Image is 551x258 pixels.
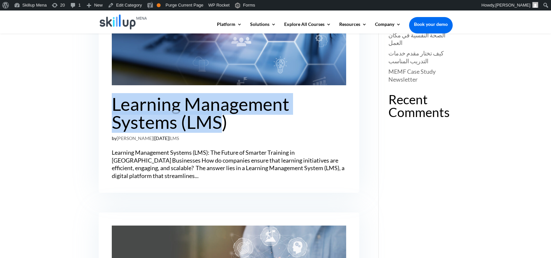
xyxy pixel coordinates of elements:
[250,22,276,33] a: Solutions
[154,135,169,141] span: [DATE]
[117,135,153,141] a: [PERSON_NAME]
[518,227,551,258] iframe: Chat Widget
[339,22,367,33] a: Resources
[388,93,452,122] h4: Recent Comments
[495,3,530,8] span: [PERSON_NAME]
[409,17,453,31] a: Book your demo
[388,31,445,46] a: الصحة النفسية في مكان العمل
[217,22,242,33] a: Platform
[112,93,289,133] a: Learning Management Systems (LMS)
[375,22,401,33] a: Company
[100,14,147,30] img: Skillup Mena
[388,50,444,64] a: كيف تختار مقدم خدمات التدريب المناسب
[170,135,179,141] a: LMS
[112,134,346,147] p: by | |
[157,3,161,7] div: OK
[388,68,436,83] a: MEMF Case Study Newsletter
[284,22,331,33] a: Explore All Courses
